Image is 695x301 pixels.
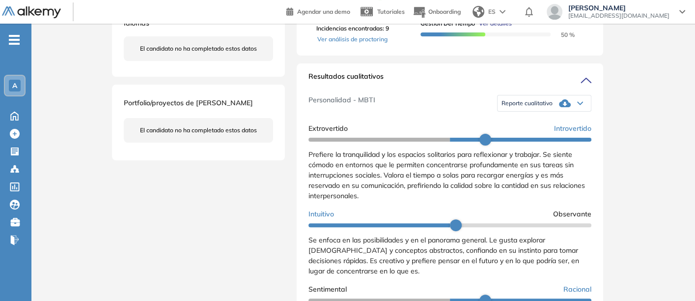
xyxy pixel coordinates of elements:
span: Onboarding [428,8,461,15]
span: Introvertido [554,123,591,134]
span: 50 % [549,31,575,38]
span: Ver detalles [479,19,512,28]
img: world [473,6,484,18]
a: Ver análisis de proctoring [316,35,389,44]
span: Resultados cualitativos [308,71,384,87]
a: Agendar una demo [286,5,350,17]
span: ES [488,7,496,16]
span: Incidencias encontradas: 9 [316,24,389,33]
span: Intuitivo [308,209,334,219]
span: [EMAIL_ADDRESS][DOMAIN_NAME] [568,12,669,20]
span: Tutoriales [377,8,405,15]
span: [PERSON_NAME] [568,4,669,12]
span: Racional [563,284,591,295]
span: El candidato no ha completado estos datos [140,44,257,53]
span: Portfolio/proyectos de [PERSON_NAME] [124,98,253,107]
button: Onboarding [413,1,461,23]
span: Agendar una demo [297,8,350,15]
span: Se enfoca en las posibilidades y en el panorama general. Le gusta explorar [DEMOGRAPHIC_DATA] y c... [308,236,579,275]
span: Prefiere la tranquilidad y los espacios solitarios para reflexionar y trabajar. Se siente cómodo ... [308,150,585,200]
span: Personalidad - MBTI [308,95,375,112]
span: Observante [553,209,591,219]
span: El candidato no ha completado estos datos [140,126,257,135]
img: Logo [2,6,61,19]
i: - [9,39,20,41]
span: Extrovertido [308,123,348,134]
img: arrow [500,10,505,14]
span: Sentimental [308,284,347,295]
span: A [12,82,17,90]
span: Gestión del Tiempo [420,19,475,28]
button: Ver detalles [475,19,512,28]
span: Reporte cualitativo [501,99,553,107]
